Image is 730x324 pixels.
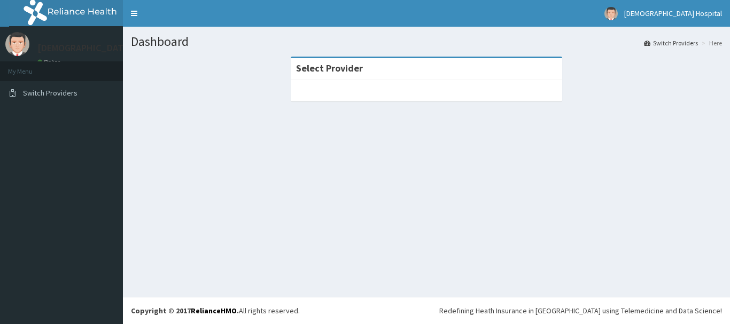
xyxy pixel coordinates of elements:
[131,306,239,315] strong: Copyright © 2017 .
[439,305,722,316] div: Redefining Heath Insurance in [GEOGRAPHIC_DATA] using Telemedicine and Data Science!
[191,306,237,315] a: RelianceHMO
[624,9,722,18] span: [DEMOGRAPHIC_DATA] Hospital
[296,62,363,74] strong: Select Provider
[5,32,29,56] img: User Image
[644,38,698,48] a: Switch Providers
[37,58,63,66] a: Online
[699,38,722,48] li: Here
[23,88,77,98] span: Switch Providers
[131,35,722,49] h1: Dashboard
[604,7,618,20] img: User Image
[37,43,169,53] p: [DEMOGRAPHIC_DATA] Hospital
[123,297,730,324] footer: All rights reserved.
